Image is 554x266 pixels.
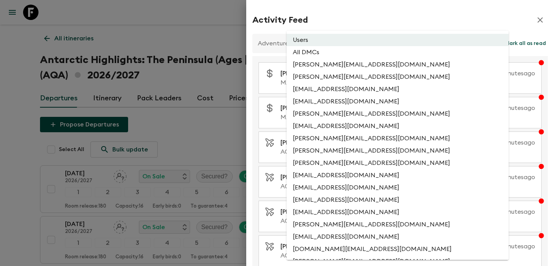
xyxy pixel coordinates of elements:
li: [EMAIL_ADDRESS][DOMAIN_NAME] [287,181,509,194]
li: [EMAIL_ADDRESS][DOMAIN_NAME] [287,95,509,108]
li: All DMCs [287,46,509,58]
li: [PERSON_NAME][EMAIL_ADDRESS][DOMAIN_NAME] [287,132,509,145]
li: [EMAIL_ADDRESS][DOMAIN_NAME] [287,194,509,206]
li: [EMAIL_ADDRESS][DOMAIN_NAME] [287,83,509,95]
li: [EMAIL_ADDRESS][DOMAIN_NAME] [287,120,509,132]
li: [EMAIL_ADDRESS][DOMAIN_NAME] [287,169,509,181]
li: [PERSON_NAME][EMAIL_ADDRESS][DOMAIN_NAME] [287,58,509,71]
li: [PERSON_NAME][EMAIL_ADDRESS][DOMAIN_NAME] [287,145,509,157]
li: [PERSON_NAME][EMAIL_ADDRESS][DOMAIN_NAME] [287,157,509,169]
li: [DOMAIN_NAME][EMAIL_ADDRESS][DOMAIN_NAME] [287,243,509,255]
li: [PERSON_NAME][EMAIL_ADDRESS][DOMAIN_NAME] [287,108,509,120]
li: [PERSON_NAME][EMAIL_ADDRESS][DOMAIN_NAME] [287,71,509,83]
li: [EMAIL_ADDRESS][DOMAIN_NAME] [287,206,509,218]
li: [PERSON_NAME][EMAIL_ADDRESS][DOMAIN_NAME] [287,218,509,231]
li: Users [287,34,509,46]
li: [EMAIL_ADDRESS][DOMAIN_NAME] [287,231,509,243]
